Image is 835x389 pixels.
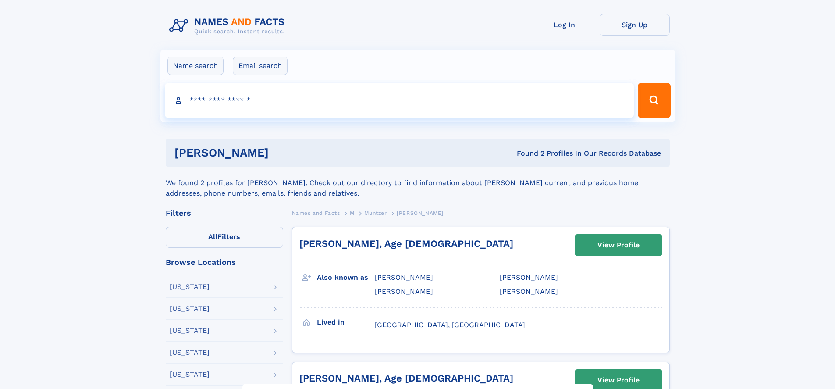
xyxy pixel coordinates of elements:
h1: [PERSON_NAME] [174,147,393,158]
div: View Profile [597,235,640,255]
label: Filters [166,227,283,248]
a: M [350,207,355,218]
div: We found 2 profiles for [PERSON_NAME]. Check out our directory to find information about [PERSON_... [166,167,670,199]
div: [US_STATE] [170,371,210,378]
span: [GEOGRAPHIC_DATA], [GEOGRAPHIC_DATA] [375,321,525,329]
div: Found 2 Profiles In Our Records Database [393,149,661,158]
h3: Also known as [317,270,375,285]
label: Email search [233,57,288,75]
div: [US_STATE] [170,327,210,334]
div: Filters [166,209,283,217]
a: [PERSON_NAME], Age [DEMOGRAPHIC_DATA] [299,238,513,249]
span: All [208,232,217,241]
a: [PERSON_NAME], Age [DEMOGRAPHIC_DATA] [299,373,513,384]
span: [PERSON_NAME] [375,287,433,296]
label: Name search [167,57,224,75]
button: Search Button [638,83,670,118]
span: M [350,210,355,216]
span: Muntzer [364,210,387,216]
a: Sign Up [600,14,670,36]
span: [PERSON_NAME] [500,273,558,282]
span: [PERSON_NAME] [397,210,444,216]
a: Names and Facts [292,207,340,218]
a: Muntzer [364,207,387,218]
div: [US_STATE] [170,349,210,356]
h3: Lived in [317,315,375,330]
div: [US_STATE] [170,283,210,290]
input: search input [165,83,634,118]
a: View Profile [575,235,662,256]
div: [US_STATE] [170,305,210,312]
span: [PERSON_NAME] [375,273,433,282]
span: [PERSON_NAME] [500,287,558,296]
a: Log In [529,14,600,36]
img: Logo Names and Facts [166,14,292,38]
div: Browse Locations [166,258,283,266]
